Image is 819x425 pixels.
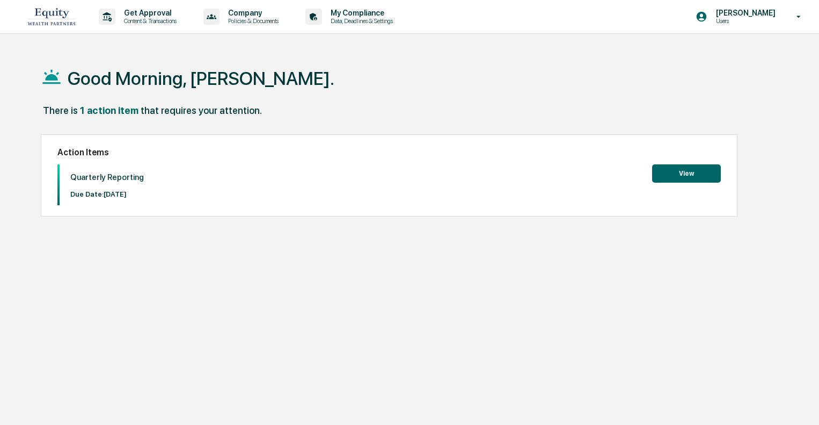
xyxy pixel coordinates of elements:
p: Policies & Documents [220,17,284,25]
p: Company [220,9,284,17]
p: Due Date: [DATE] [70,190,144,198]
a: View [652,168,721,178]
p: Content & Transactions [115,17,182,25]
p: Users [707,17,781,25]
p: Get Approval [115,9,182,17]
p: Data, Deadlines & Settings [322,17,398,25]
div: There is [43,105,78,116]
button: View [652,164,721,183]
p: [PERSON_NAME] [707,9,781,17]
div: that requires your attention. [141,105,262,116]
div: 1 action item [80,105,138,116]
h1: Good Morning, [PERSON_NAME]. [68,68,334,89]
p: Quarterly Reporting [70,172,144,182]
h2: Action Items [57,147,721,157]
p: My Compliance [322,9,398,17]
img: logo [26,4,77,28]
